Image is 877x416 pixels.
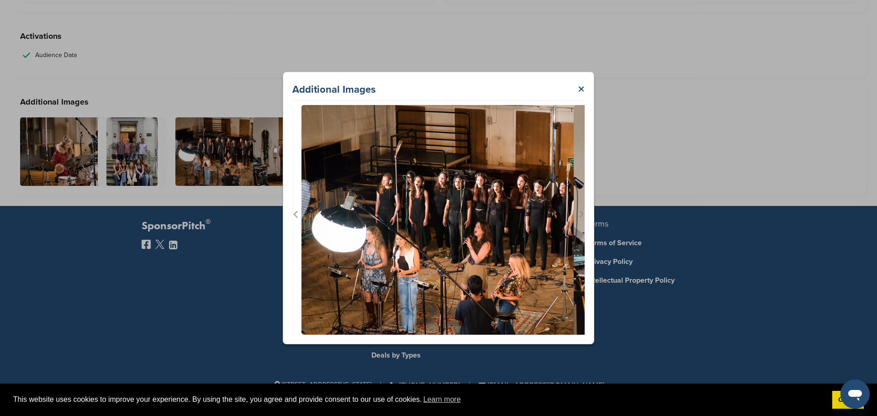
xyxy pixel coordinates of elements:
[840,379,870,409] iframe: Button to launch messaging window
[578,81,585,98] a: ×
[292,81,585,100] div: Additional Images
[574,105,837,335] div: 4 of 6
[13,393,825,406] span: This website uses cookies to improve your experience. By using the site, you agree and provide co...
[301,105,645,335] img: Additional Attachment
[422,393,462,406] a: learn more about cookies
[832,391,864,409] a: dismiss cookie message
[301,105,565,335] div: 3 of 6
